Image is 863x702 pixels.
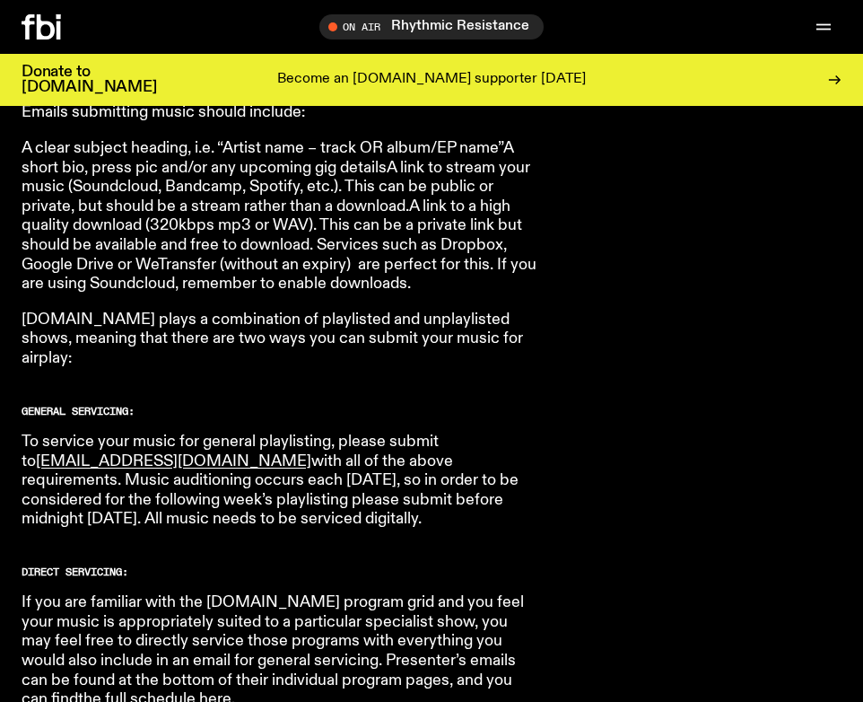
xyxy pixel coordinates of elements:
p: Become an [DOMAIN_NAME] supporter [DATE] [277,72,586,88]
p: Emails submitting music should include: [22,103,538,123]
button: On AirRhythmic Resistance [319,14,544,39]
h3: Donate to [DOMAIN_NAME] [22,65,157,95]
p: To service your music for general playlisting, please submit to with all of the above requirement... [22,433,538,530]
span: Tune in live [339,20,535,33]
p: [DOMAIN_NAME] plays a combination of playlisted and unplaylisted shows, meaning that there are tw... [22,311,538,369]
p: A clear subject heading, i.e. “Artist name – track OR album/EP name”A short bio, press pic and/or... [22,139,538,294]
a: [EMAIL_ADDRESS][DOMAIN_NAME] [36,453,311,469]
strong: GENERAL SERVICING: [22,404,135,418]
strong: DIRECT SERVICING: [22,565,128,579]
